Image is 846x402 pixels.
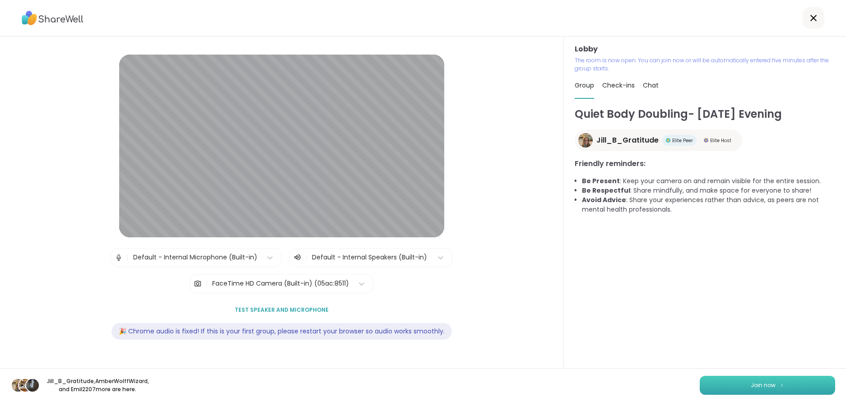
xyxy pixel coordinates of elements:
button: Test speaker and microphone [231,300,332,319]
span: Check-ins [602,81,635,90]
span: Join now [751,381,776,389]
img: Camera [194,275,202,293]
div: Default - Internal Microphone (Built-in) [133,253,257,262]
h1: Quiet Body Doubling- [DATE] Evening [575,106,835,122]
span: Elite Host [710,137,731,144]
img: Elite Host [704,138,708,143]
li: : Keep your camera on and remain visible for the entire session. [582,176,835,186]
li: : Share mindfully, and make space for everyone to share! [582,186,835,195]
img: Microphone [115,249,123,267]
div: FaceTime HD Camera (Built-in) (05ac:8511) [212,279,349,288]
span: | [126,249,129,267]
b: Avoid Advice [582,195,626,204]
button: Join now [700,376,835,395]
img: ShareWell Logo [22,8,84,28]
span: Elite Peer [672,137,693,144]
b: Be Present [582,176,620,185]
h3: Lobby [575,44,835,55]
img: ShareWell Logomark [779,383,785,388]
span: | [305,252,307,263]
b: Be Respectful [582,186,630,195]
p: Jill_B_Gratitude , AmberWolffWizard , and Emil2207 more are here. [47,377,148,393]
a: Jill_B_GratitudeJill_B_GratitudeElite PeerElite PeerElite HostElite Host [575,129,742,151]
img: Jill_B_Gratitude [578,133,593,148]
p: The room is now open. You can join now or will be automatically entered five minutes after the gr... [575,56,835,73]
img: AmberWolffWizard [19,379,32,392]
span: Test speaker and microphone [235,306,329,314]
img: Jill_B_Gratitude [12,379,24,392]
li: : Share your experiences rather than advice, as peers are not mental health professionals. [582,195,835,214]
img: Emil2207 [26,379,39,392]
span: Chat [643,81,659,90]
span: Jill_B_Gratitude [596,135,659,146]
img: Elite Peer [666,138,670,143]
span: Group [575,81,594,90]
h3: Friendly reminders: [575,158,835,169]
span: | [205,275,208,293]
div: 🎉 Chrome audio is fixed! If this is your first group, please restart your browser so audio works ... [112,323,452,340]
